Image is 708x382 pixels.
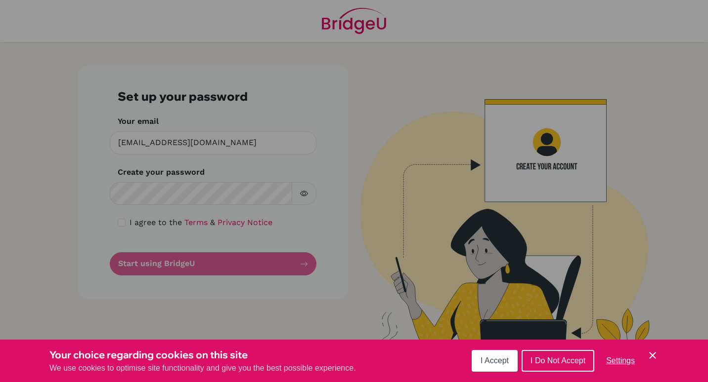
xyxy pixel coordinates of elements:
button: I Do Not Accept [522,350,594,372]
button: I Accept [472,350,518,372]
h3: Your choice regarding cookies on this site [49,347,356,362]
span: I Accept [481,356,509,365]
span: Settings [606,356,635,365]
button: Settings [598,351,643,371]
button: Save and close [647,349,659,361]
span: I Do Not Accept [531,356,585,365]
p: We use cookies to optimise site functionality and give you the best possible experience. [49,362,356,374]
